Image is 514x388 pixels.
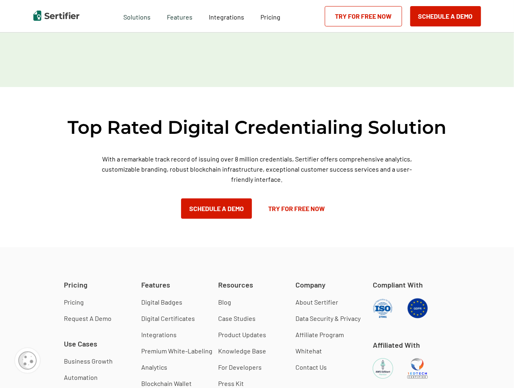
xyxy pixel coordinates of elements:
[260,11,280,21] a: Pricing
[295,280,326,290] span: Company
[295,331,344,339] a: Affiliate Program
[410,6,481,26] button: Schedule a Demo
[325,6,402,26] a: Try for Free Now
[141,347,212,355] a: Premium White-Labeling
[373,280,423,290] span: Compliant With
[167,11,192,21] span: Features
[18,351,37,370] img: Cookie Popup Icon
[260,13,280,21] span: Pricing
[373,298,393,318] img: ISO Compliant
[219,298,232,306] a: Blog
[141,280,170,290] span: Features
[141,363,167,371] a: Analytics
[33,116,481,139] h2: Top Rated Digital Credentialing Solution
[64,357,113,365] a: Business Growth
[209,11,244,21] a: Integrations
[407,358,428,379] img: 1EdTech Certified
[373,358,393,379] img: AWS EdStart
[64,280,87,290] span: Pricing
[295,347,322,355] a: Whitehat
[295,298,338,306] a: About Sertifier
[219,331,267,339] a: Product Updates
[64,373,98,381] a: Automation
[209,13,244,21] span: Integrations
[64,298,84,306] a: Pricing
[219,379,244,388] a: Press Kit
[123,11,151,21] span: Solutions
[295,363,327,371] a: Contact Us
[260,198,333,219] a: Try for Free Now
[101,154,414,184] p: With a remarkable track record of issuing over 8 million credentials, Sertifier offers comprehens...
[219,314,256,323] a: Case Studies
[219,363,262,371] a: For Developers
[219,347,267,355] a: Knowledge Base
[141,379,192,388] a: Blockchain Wallet
[64,339,97,349] span: Use Cases
[373,340,420,350] span: Affiliated With
[141,331,177,339] a: Integrations
[407,298,428,318] img: GDPR Compliant
[473,349,514,388] iframe: Chat Widget
[181,198,252,219] button: Schedule a Demo
[219,280,254,290] span: Resources
[33,11,79,21] img: Sertifier | Digital Credentialing Platform
[141,314,195,323] a: Digital Certificates
[64,314,112,323] a: Request A Demo
[141,298,182,306] a: Digital Badges
[295,314,361,323] a: Data Security & Privacy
